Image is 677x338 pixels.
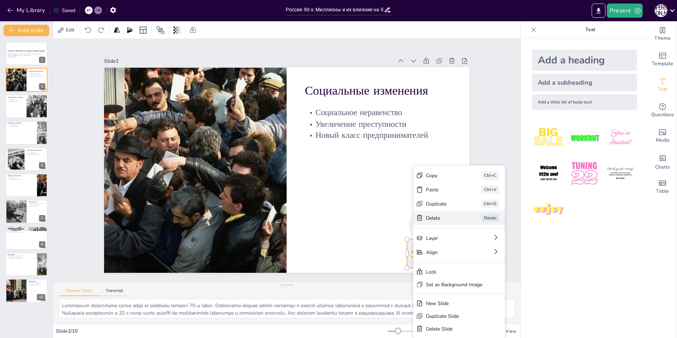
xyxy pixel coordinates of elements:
[59,299,515,318] textarea: Loremipsum dolorsitame conse adipi el seddoeiu tempori 70-u labor. Etdolorema aliquae admin venia...
[568,157,601,190] img: 5.jpeg
[469,259,505,269] div: Duplicate
[492,328,516,334] span: Single View
[39,267,45,274] div: 9
[308,120,455,147] p: Увеличение преступности
[8,96,24,98] p: Экономические реформы
[532,121,565,154] img: 1.jpeg
[468,273,504,283] div: Delete
[311,84,458,117] p: Социальные изменения
[29,205,45,207] p: Культурные тренды
[8,122,35,124] p: Культурные изменения
[6,95,47,118] div: 3
[29,204,45,206] p: Экономические условия
[8,229,45,230] p: Дефолт 1998 года
[8,257,35,258] p: Распространение информации
[27,154,45,155] p: Конфликты и нестабильность
[8,124,35,125] p: Культурная свобода
[29,284,45,286] p: Понимание процессов
[8,254,35,256] p: Роль СМИ
[29,283,45,284] p: Актуальность наследия
[8,98,24,100] p: Приватизация
[8,258,35,259] p: Манипуляции и искажение фактов
[27,153,45,154] p: Новые политические партии
[6,147,47,171] div: 5
[156,26,165,34] span: Position
[656,187,669,195] span: Table
[286,5,384,15] input: Insert title
[658,85,667,93] span: Text
[6,253,47,276] div: 9
[8,179,35,180] p: Активная гражданская позиция
[29,74,45,75] p: Увеличение преступности
[27,151,45,153] p: Демократизация
[8,231,45,233] p: Анализ экономической ситуации
[37,294,45,300] div: 10
[4,25,49,36] button: Add slide
[5,5,48,16] button: My Library
[8,178,35,179] p: Поиск самовыражения
[463,328,480,334] div: 54 %
[137,24,149,36] div: Layout
[39,136,45,142] div: 4
[27,149,45,151] p: Политические изменения
[539,21,641,38] p: Text
[8,126,35,128] p: Влияние на литературу
[8,50,45,52] strong: Россия 90-х: Миллионы и их влияние на будущее страны
[8,230,45,232] p: Увеличение бедности
[115,39,403,76] div: Slide 2
[8,100,24,101] p: Экономические кризисы
[592,4,605,18] button: Export to PowerPoint
[652,60,673,68] span: Template
[8,175,35,177] p: Влияние на молодежь
[6,226,47,250] div: 8
[655,4,667,17] div: Д [PERSON_NAME]
[6,68,47,91] div: 2
[7,53,45,57] p: Данная презентация исследует социальные, экономические и культурные изменения в [GEOGRAPHIC_DATA]...
[648,72,677,98] div: Add text boxes
[8,176,35,178] p: Новые вызовы
[39,162,45,169] div: 5
[604,121,637,154] img: 3.jpeg
[56,328,388,334] div: Slide 2 / 10
[29,201,45,203] p: Наследие 90-х
[471,245,506,255] div: Paste
[307,132,454,158] p: Новый класс предпринимателей
[648,174,677,200] div: Add a table
[99,288,130,296] button: Transcript
[29,203,45,204] p: Влияние на современное общество
[39,83,45,90] div: 2
[604,157,637,190] img: 6.jpeg
[59,288,99,296] button: Speaker Notes
[532,94,637,110] div: Add a little bit of body text
[39,57,45,63] div: 1
[656,136,670,144] span: Media
[472,231,508,241] div: Copy
[29,73,45,74] p: Социальное неравенство
[29,70,45,72] p: Социальные изменения
[6,121,47,144] div: 4
[654,34,671,42] span: Theme
[648,47,677,72] div: Add ready made slides
[8,101,24,103] p: Новые возможности
[607,4,642,18] button: Present
[6,42,47,65] div: 1
[39,241,45,248] div: 8
[8,227,45,229] p: Экономические кризисы
[655,4,667,18] button: Д [PERSON_NAME]
[64,27,76,33] span: Edit
[655,163,670,171] span: Charts
[29,280,45,282] p: Заключение
[6,174,47,197] div: 6
[39,109,45,116] div: 3
[6,279,47,302] div: 10
[532,193,565,226] img: 7.jpeg
[568,121,601,154] img: 2.jpeg
[532,50,637,71] div: Add a heading
[648,98,677,123] div: Get real-time input from your audience
[7,57,45,58] p: Generated with [URL]
[53,7,75,14] div: Saved
[648,149,677,174] div: Add charts and graphs
[309,109,456,136] p: Социальное неравенство
[532,157,565,190] img: 4.jpeg
[8,255,35,257] p: Формирование общественного мнения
